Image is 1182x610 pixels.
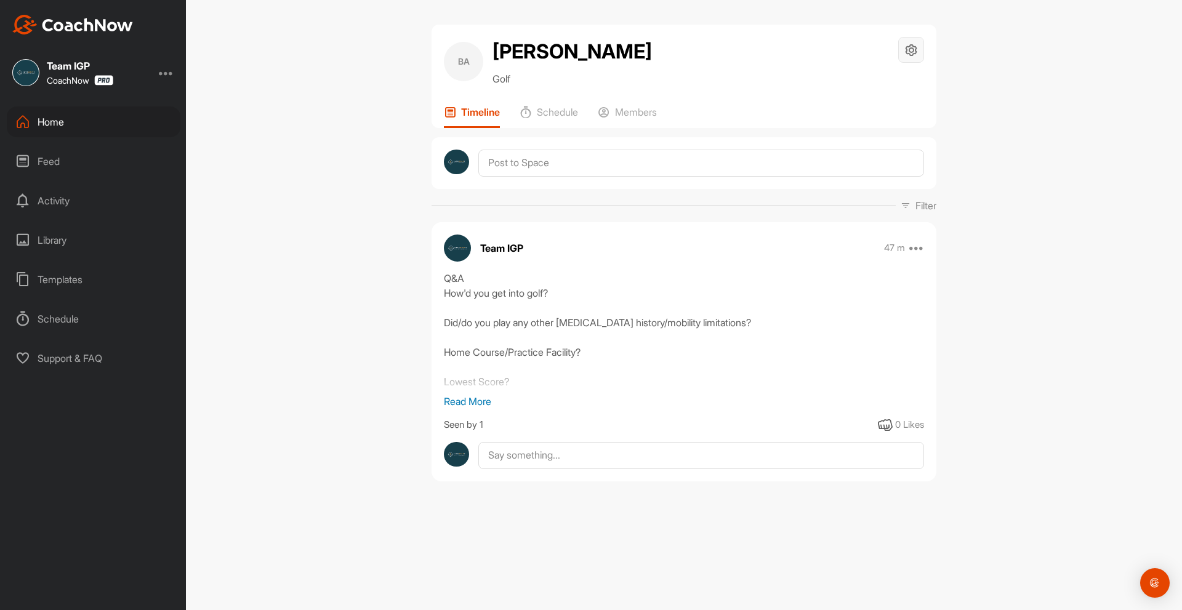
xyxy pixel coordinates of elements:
div: Feed [7,146,180,177]
img: avatar [444,442,469,467]
img: avatar [444,150,469,175]
h2: [PERSON_NAME] [492,37,652,66]
p: Team IGP [480,241,523,255]
div: Schedule [7,303,180,334]
img: avatar [444,235,471,262]
div: BA [444,42,483,81]
div: Seen by 1 [444,418,483,433]
p: Members [615,106,657,118]
div: Q&A How'd you get into golf? Did/do you play any other [MEDICAL_DATA] history/mobility limitation... [444,271,924,394]
p: 47 m [884,242,905,254]
div: Activity [7,185,180,216]
div: Templates [7,264,180,295]
div: 0 Likes [895,418,924,432]
div: Open Intercom Messenger [1140,568,1170,598]
p: Timeline [461,106,500,118]
img: CoachNow [12,15,133,34]
p: Filter [915,198,936,213]
div: Team IGP [47,61,113,71]
div: Home [7,106,180,137]
div: Support & FAQ [7,343,180,374]
div: Library [7,225,180,255]
p: Read More [444,394,924,409]
p: Golf [492,71,652,86]
img: square_9f93f7697f7b29552b29e1fde1a77364.jpg [12,59,39,86]
div: CoachNow [47,75,113,86]
p: Schedule [537,106,578,118]
img: CoachNow Pro [94,75,113,86]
